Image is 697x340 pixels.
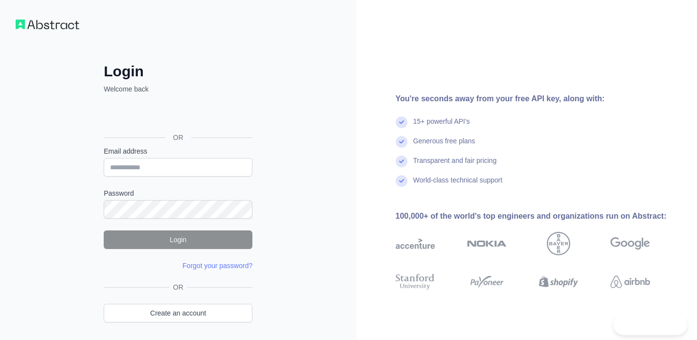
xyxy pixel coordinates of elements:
div: 15+ powerful API's [413,116,470,136]
h2: Login [104,63,252,80]
img: accenture [396,232,435,255]
img: check mark [396,156,407,167]
iframe: Toggle Customer Support [613,315,687,335]
img: shopify [539,272,579,292]
img: airbnb [610,272,650,292]
span: OR [165,133,191,142]
div: Transparent and fair pricing [413,156,497,175]
img: check mark [396,116,407,128]
img: check mark [396,136,407,148]
div: Generous free plans [413,136,475,156]
iframe: Sign in with Google Button [99,105,255,126]
div: 100,000+ of the world's top engineers and organizations run on Abstract: [396,210,682,222]
img: payoneer [467,272,507,292]
div: World-class technical support [413,175,503,195]
span: OR [169,282,187,292]
label: Password [104,188,252,198]
p: Welcome back [104,84,252,94]
img: nokia [467,232,507,255]
img: Workflow [16,20,79,29]
img: google [610,232,650,255]
img: stanford university [396,272,435,292]
button: Login [104,230,252,249]
img: bayer [547,232,570,255]
div: You're seconds away from your free API key, along with: [396,93,682,105]
label: Email address [104,146,252,156]
img: check mark [396,175,407,187]
a: Forgot your password? [182,262,252,270]
a: Create an account [104,304,252,322]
